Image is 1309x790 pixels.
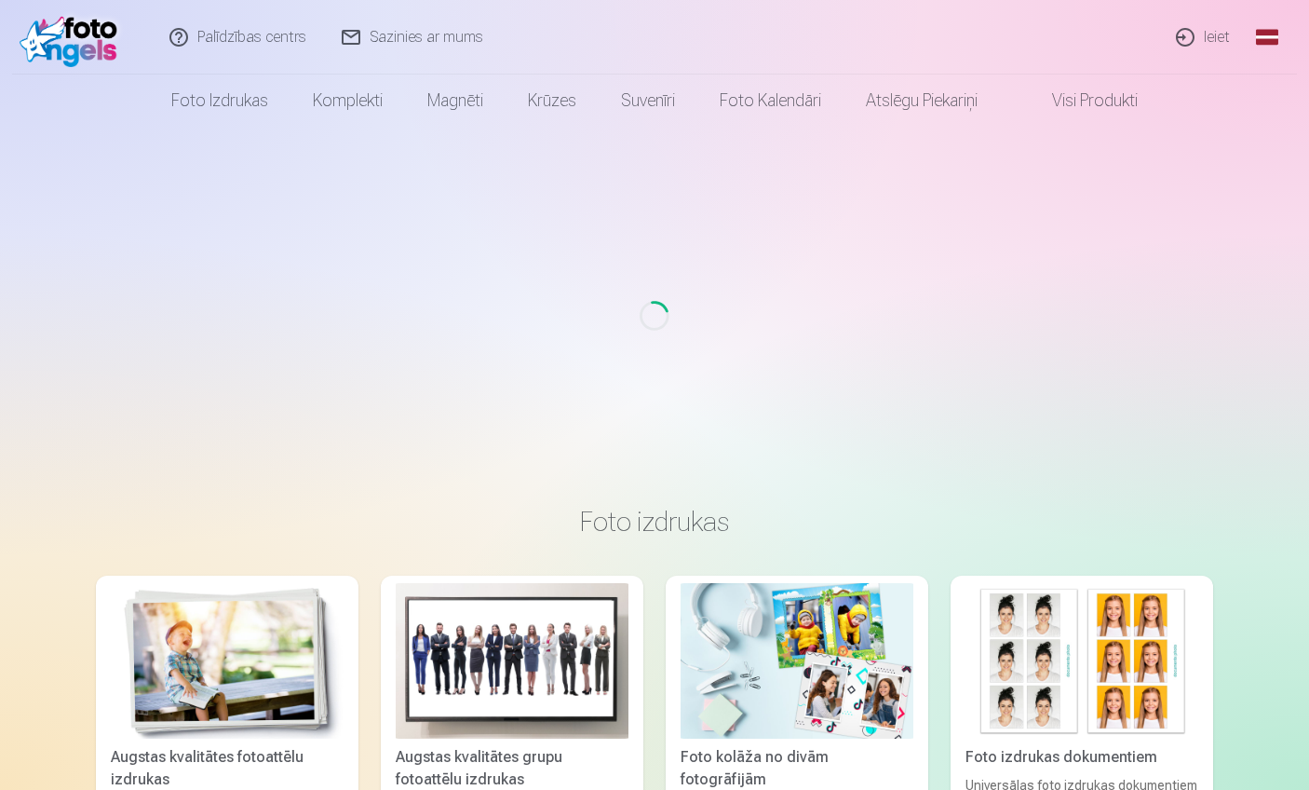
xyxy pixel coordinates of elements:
img: Foto kolāža no divām fotogrāfijām [681,583,913,739]
a: Foto izdrukas [149,75,290,127]
a: Komplekti [290,75,405,127]
img: Augstas kvalitātes grupu fotoattēlu izdrukas [396,583,628,739]
a: Suvenīri [599,75,697,127]
img: Augstas kvalitātes fotoattēlu izdrukas [111,583,344,739]
h3: Foto izdrukas [111,505,1198,538]
a: Krūzes [506,75,599,127]
a: Visi produkti [1000,75,1160,127]
a: Atslēgu piekariņi [843,75,1000,127]
a: Magnēti [405,75,506,127]
div: Foto izdrukas dokumentiem [958,746,1206,769]
img: Foto izdrukas dokumentiem [965,583,1198,739]
img: /fa1 [20,7,127,67]
a: Foto kalendāri [697,75,843,127]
